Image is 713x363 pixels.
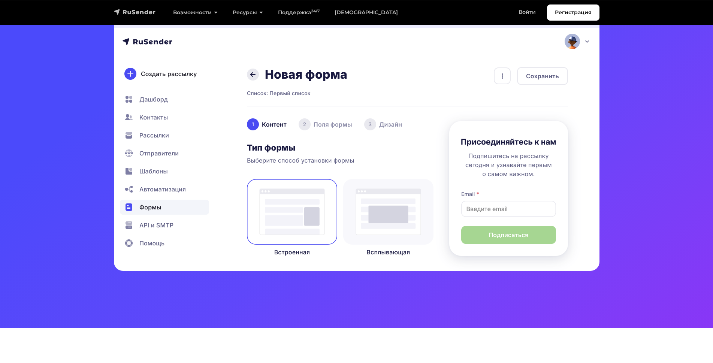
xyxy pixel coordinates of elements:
sup: 24/7 [311,9,320,13]
a: Возможности [166,5,225,20]
a: Регистрация [547,4,599,21]
a: Поддержка24/7 [271,5,327,20]
img: RuSender [114,8,156,16]
img: hero-forms-min.png [114,9,599,271]
a: Ресурсы [225,5,271,20]
a: [DEMOGRAPHIC_DATA] [327,5,405,20]
a: Войти [511,4,543,20]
